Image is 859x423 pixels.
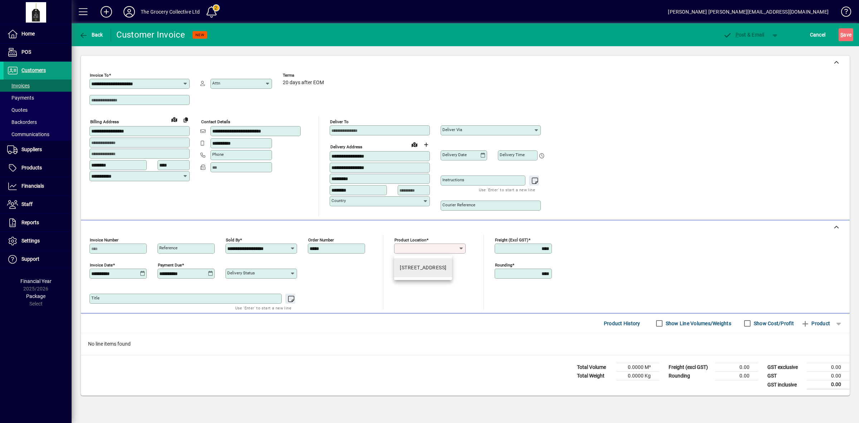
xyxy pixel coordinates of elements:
[4,159,72,177] a: Products
[442,152,467,157] mat-label: Delivery date
[664,320,731,327] label: Show Line Volumes/Weights
[21,31,35,37] span: Home
[442,177,464,182] mat-label: Instructions
[736,32,739,38] span: P
[442,127,462,132] mat-label: Deliver via
[283,73,326,78] span: Terms
[665,372,715,380] td: Rounding
[723,32,765,38] span: ost & Email
[840,29,851,40] span: ave
[604,318,640,329] span: Product History
[840,32,843,38] span: S
[79,32,103,38] span: Back
[90,263,113,268] mat-label: Invoice date
[715,372,758,380] td: 0.00
[836,1,850,25] a: Knowledge Base
[394,258,452,277] mat-option: 4/75 Apollo Drive
[715,363,758,372] td: 0.00
[21,256,39,262] span: Support
[808,28,828,41] button: Cancel
[158,263,182,268] mat-label: Payment due
[235,304,291,312] mat-hint: Use 'Enter' to start a new line
[169,114,180,125] a: View on map
[308,237,334,242] mat-label: Order number
[807,363,850,372] td: 0.00
[81,333,850,355] div: No line items found
[500,152,525,157] mat-label: Delivery time
[764,372,807,380] td: GST
[283,80,324,86] span: 20 days after EOM
[116,29,185,40] div: Customer Invoice
[4,104,72,116] a: Quotes
[7,107,28,113] span: Quotes
[616,363,659,372] td: 0.0000 M³
[4,214,72,232] a: Reports
[212,152,224,157] mat-label: Phone
[21,165,42,170] span: Products
[719,28,768,41] button: Post & Email
[21,67,46,73] span: Customers
[331,198,346,203] mat-label: Country
[21,220,39,225] span: Reports
[4,25,72,43] a: Home
[227,270,255,275] mat-label: Delivery status
[807,380,850,389] td: 0.00
[801,318,830,329] span: Product
[4,116,72,128] a: Backorders
[601,317,643,330] button: Product History
[180,114,191,125] button: Copy to Delivery address
[4,177,72,195] a: Financials
[21,183,44,189] span: Financials
[21,201,33,207] span: Staff
[7,83,30,88] span: Invoices
[26,293,45,299] span: Package
[420,139,432,150] button: Choose address
[4,250,72,268] a: Support
[95,5,118,18] button: Add
[394,237,426,242] mat-label: Product location
[573,363,616,372] td: Total Volume
[159,245,178,250] mat-label: Reference
[495,237,528,242] mat-label: Freight (excl GST)
[330,119,349,124] mat-label: Deliver To
[90,73,109,78] mat-label: Invoice To
[20,278,52,284] span: Financial Year
[4,232,72,250] a: Settings
[226,237,240,242] mat-label: Sold by
[810,29,826,40] span: Cancel
[21,238,40,244] span: Settings
[72,28,111,41] app-page-header-button: Back
[7,131,49,137] span: Communications
[409,139,420,150] a: View on map
[21,49,31,55] span: POS
[4,196,72,213] a: Staff
[195,33,204,37] span: NEW
[90,237,118,242] mat-label: Invoice number
[141,6,200,18] div: The Grocery Collective Ltd
[479,186,535,194] mat-hint: Use 'Enter' to start a new line
[400,264,446,271] div: [STREET_ADDRESS]
[77,28,105,41] button: Back
[807,372,850,380] td: 0.00
[616,372,659,380] td: 0.0000 Kg
[668,6,829,18] div: [PERSON_NAME] [PERSON_NAME][EMAIL_ADDRESS][DOMAIN_NAME]
[4,80,72,92] a: Invoices
[797,317,834,330] button: Product
[118,5,141,18] button: Profile
[839,28,853,41] button: Save
[91,295,100,301] mat-label: Title
[573,372,616,380] td: Total Weight
[495,263,512,268] mat-label: Rounding
[4,92,72,104] a: Payments
[21,146,42,152] span: Suppliers
[7,95,34,101] span: Payments
[4,141,72,159] a: Suppliers
[7,119,37,125] span: Backorders
[665,363,715,372] td: Freight (excl GST)
[442,202,475,207] mat-label: Courier Reference
[4,43,72,61] a: POS
[764,380,807,389] td: GST inclusive
[4,128,72,140] a: Communications
[752,320,794,327] label: Show Cost/Profit
[764,363,807,372] td: GST exclusive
